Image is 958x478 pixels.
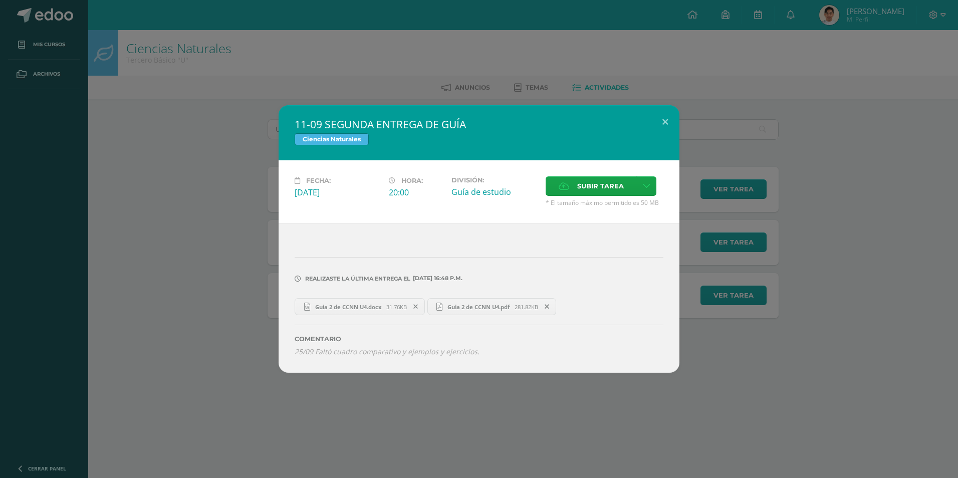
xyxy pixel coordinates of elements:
span: Remover entrega [407,301,424,312]
label: Comentario [295,335,663,343]
span: [DATE] 16:48 p.m. [410,278,462,279]
span: Fecha: [306,177,331,184]
span: Realizaste la última entrega el [305,275,410,282]
span: Hora: [401,177,423,184]
i: 25/09 Faltó cuadro comparativo y ejemplos y ejercicios. [295,347,480,356]
button: Close (Esc) [651,105,679,139]
span: Ciencias Naturales [295,133,369,145]
div: [DATE] [295,187,381,198]
h2: 11-09 SEGUNDA ENTREGA DE GUÍA [295,117,663,131]
span: * El tamaño máximo permitido es 50 MB [546,198,663,207]
a: Guia 2 de CCNN U4.pdf 281.82KB [427,298,557,315]
span: Subir tarea [577,177,624,195]
div: Guía de estudio [451,186,538,197]
span: Guia 2 de CCNN U4.docx [310,303,386,311]
span: 281.82KB [515,303,538,311]
span: Remover entrega [539,301,556,312]
label: División: [451,176,538,184]
span: 31.76KB [386,303,407,311]
a: Guia 2 de CCNN U4.docx 31.76KB [295,298,425,315]
div: 20:00 [389,187,443,198]
span: Guia 2 de CCNN U4.pdf [442,303,515,311]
